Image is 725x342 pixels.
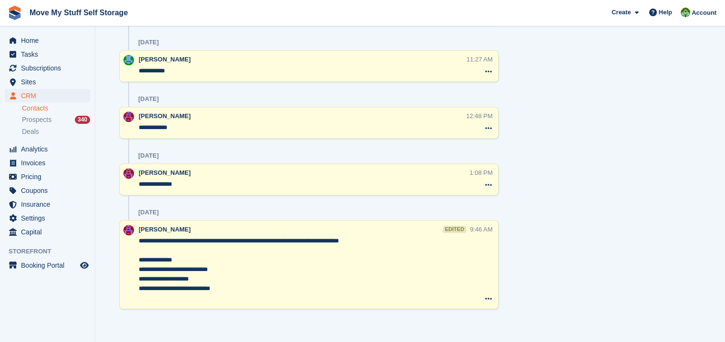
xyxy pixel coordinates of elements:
[9,247,95,256] span: Storefront
[138,152,159,160] div: [DATE]
[21,198,78,211] span: Insurance
[138,95,159,103] div: [DATE]
[22,115,51,124] span: Prospects
[21,156,78,170] span: Invoices
[22,127,90,137] a: Deals
[5,89,90,102] a: menu
[21,184,78,197] span: Coupons
[5,34,90,47] a: menu
[26,5,132,20] a: Move My Stuff Self Storage
[22,127,39,136] span: Deals
[21,89,78,102] span: CRM
[21,48,78,61] span: Tasks
[470,168,492,177] div: 1:08 PM
[22,115,90,125] a: Prospects 340
[139,226,191,233] span: [PERSON_NAME]
[5,156,90,170] a: menu
[75,116,90,124] div: 340
[5,61,90,75] a: menu
[659,8,672,17] span: Help
[139,169,191,176] span: [PERSON_NAME]
[21,170,78,183] span: Pricing
[21,211,78,225] span: Settings
[21,142,78,156] span: Analytics
[21,259,78,272] span: Booking Portal
[470,225,493,234] div: 9:46 AM
[138,209,159,216] div: [DATE]
[5,75,90,89] a: menu
[612,8,631,17] span: Create
[5,170,90,183] a: menu
[123,55,134,65] img: Dan
[22,104,90,113] a: Contacts
[5,225,90,239] a: menu
[5,211,90,225] a: menu
[21,75,78,89] span: Sites
[8,6,22,20] img: stora-icon-8386f47178a22dfd0bd8f6a31ec36ba5ce8667c1dd55bd0f319d3a0aa187defe.svg
[5,184,90,197] a: menu
[21,34,78,47] span: Home
[138,39,159,46] div: [DATE]
[139,56,191,63] span: [PERSON_NAME]
[5,259,90,272] a: menu
[123,225,134,235] img: Carrie Machin
[467,55,493,64] div: 11:27 AM
[5,142,90,156] a: menu
[5,48,90,61] a: menu
[79,260,90,271] a: Preview store
[123,111,134,122] img: Carrie Machin
[5,198,90,211] a: menu
[692,8,716,18] span: Account
[139,112,191,120] span: [PERSON_NAME]
[681,8,690,17] img: Joel Booth
[466,111,493,121] div: 12:48 PM
[21,225,78,239] span: Capital
[21,61,78,75] span: Subscriptions
[443,226,466,233] div: edited
[123,168,134,179] img: Carrie Machin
